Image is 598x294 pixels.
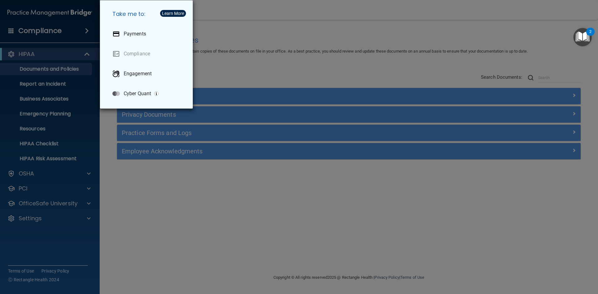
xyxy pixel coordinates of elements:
[107,25,188,43] a: Payments
[124,31,146,37] p: Payments
[589,32,591,40] div: 2
[124,91,151,97] p: Cyber Quant
[107,65,188,82] a: Engagement
[160,10,186,17] button: Learn More
[162,11,184,16] div: Learn More
[124,71,152,77] p: Engagement
[107,5,188,23] h5: Take me to:
[573,28,592,46] button: Open Resource Center, 2 new notifications
[107,85,188,102] a: Cyber Quant
[107,45,188,63] a: Compliance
